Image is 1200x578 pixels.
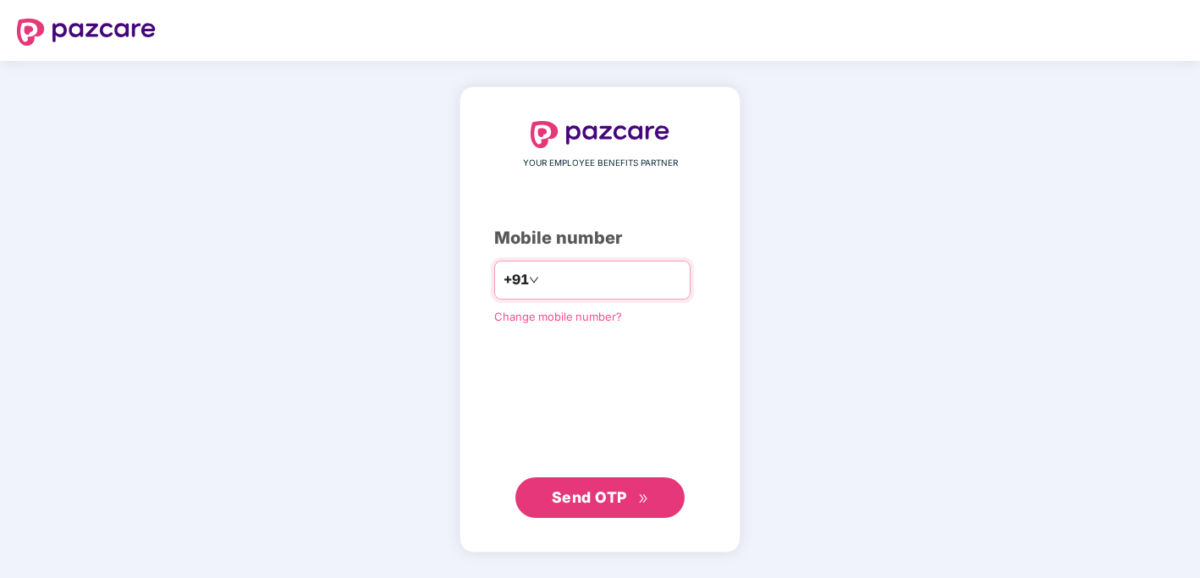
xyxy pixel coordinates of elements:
span: +91 [504,269,529,290]
button: Send OTPdouble-right [515,477,685,518]
span: YOUR EMPLOYEE BENEFITS PARTNER [523,157,678,170]
span: Send OTP [552,488,627,506]
a: Change mobile number? [494,310,622,323]
img: logo [531,121,669,148]
div: Mobile number [494,225,706,251]
img: logo [17,19,156,46]
span: down [529,275,539,285]
span: double-right [638,493,649,504]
